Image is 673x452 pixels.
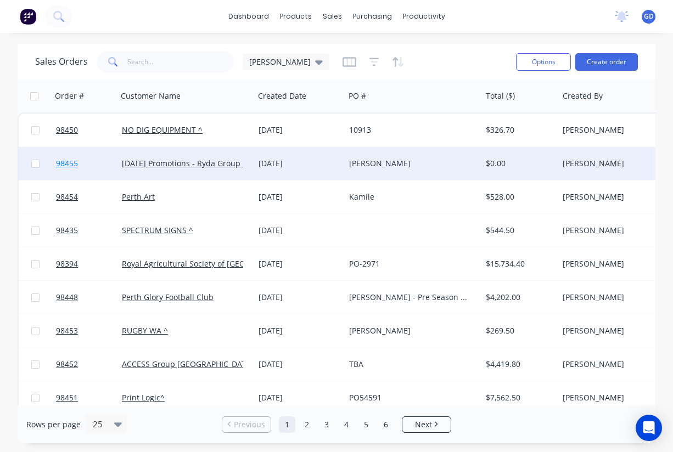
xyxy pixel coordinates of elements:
a: Page 1 is your current page [279,416,295,433]
div: $269.50 [486,325,550,336]
div: Open Intercom Messenger [636,415,662,441]
span: 98453 [56,325,78,336]
a: [DATE] Promotions - Ryda Group Pty Ltd * [122,158,274,168]
span: 98394 [56,258,78,269]
div: $4,419.80 [486,359,550,370]
div: [PERSON_NAME] - Pre Season signage [349,292,471,303]
div: [DATE] [259,125,340,135]
div: [DATE] [259,325,340,336]
a: Print Logic^ [122,392,165,403]
a: 98452 [56,348,122,381]
a: 98394 [56,247,122,280]
button: Options [516,53,571,71]
a: 98451 [56,381,122,414]
div: $7,562.50 [486,392,550,403]
a: 98453 [56,314,122,347]
a: Perth Glory Football Club [122,292,214,302]
div: $544.50 [486,225,550,236]
div: [DATE] [259,225,340,236]
div: [PERSON_NAME] [349,158,471,169]
span: 98452 [56,359,78,370]
img: Factory [20,8,36,25]
span: 98454 [56,191,78,202]
div: $4,202.00 [486,292,550,303]
div: TBA [349,359,471,370]
div: $0.00 [486,158,550,169]
div: Kamile [349,191,471,202]
div: PO-2971 [349,258,471,269]
div: Created Date [258,91,306,101]
div: [DATE] [259,359,340,370]
ul: Pagination [217,416,456,433]
div: PO # [349,91,366,101]
a: 98448 [56,281,122,314]
a: dashboard [223,8,274,25]
div: [DATE] [259,292,340,303]
a: ACCESS Group [GEOGRAPHIC_DATA] [122,359,253,369]
div: [DATE] [259,392,340,403]
a: 98435 [56,214,122,247]
div: Order # [55,91,84,101]
div: Created By [563,91,603,101]
div: Total ($) [486,91,515,101]
div: PO54591 [349,392,471,403]
span: Rows per page [26,419,81,430]
span: 98455 [56,158,78,169]
div: [PERSON_NAME] [349,325,471,336]
span: [PERSON_NAME] [249,56,311,67]
a: SPECTRUM SIGNS ^ [122,225,193,235]
span: GD [644,12,654,21]
a: Royal Agricultural Society of [GEOGRAPHIC_DATA] [122,258,302,269]
div: $326.70 [486,125,550,135]
div: $15,734.40 [486,258,550,269]
a: Perth Art [122,191,155,202]
a: Previous page [222,419,271,430]
span: 98450 [56,125,78,135]
a: Page 5 [358,416,374,433]
button: Create order [575,53,638,71]
div: products [274,8,317,25]
span: 98451 [56,392,78,403]
a: Next page [402,419,451,430]
a: 98454 [56,180,122,213]
input: Search... [127,51,234,73]
span: 98435 [56,225,78,236]
a: Page 2 [299,416,315,433]
span: 98448 [56,292,78,303]
a: NO DIG EQUIPMENT ^ [122,125,203,135]
div: Customer Name [121,91,181,101]
div: [DATE] [259,158,340,169]
a: Page 4 [338,416,355,433]
div: [DATE] [259,258,340,269]
div: purchasing [347,8,397,25]
div: 10913 [349,125,471,135]
div: $528.00 [486,191,550,202]
a: RUGBY WA ^ [122,325,168,336]
a: 98455 [56,147,122,180]
a: Page 6 [378,416,394,433]
h1: Sales Orders [35,56,88,67]
span: Previous [234,419,265,430]
a: 98450 [56,114,122,146]
span: Next [415,419,432,430]
a: Page 3 [318,416,335,433]
div: productivity [397,8,451,25]
div: [DATE] [259,191,340,202]
div: sales [317,8,347,25]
